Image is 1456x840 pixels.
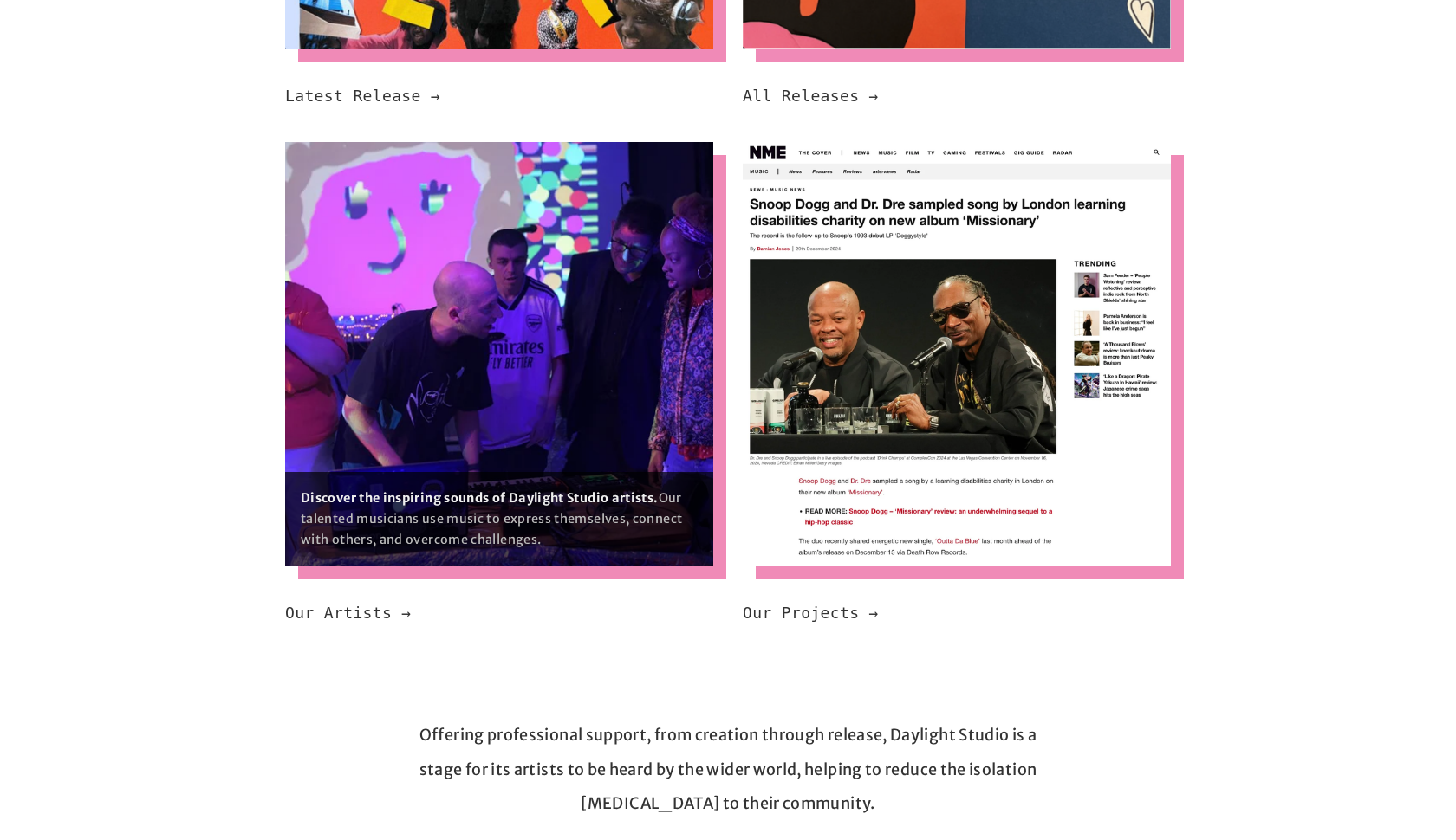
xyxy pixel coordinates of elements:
[743,87,879,105] code: All Releases →
[301,490,659,506] strong: Discover the inspiring sounds of Daylight Studio artists.
[285,604,412,622] code: Our Artists →
[301,488,698,551] p: Our talented musicians use music to express themselves, connect with others, and overcome challen...
[285,87,440,105] code: Latest Release →
[400,718,1056,821] p: Offering professional support, from creation through release, Daylight Studio is a stage for its ...
[743,604,879,622] code: Our Projects →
